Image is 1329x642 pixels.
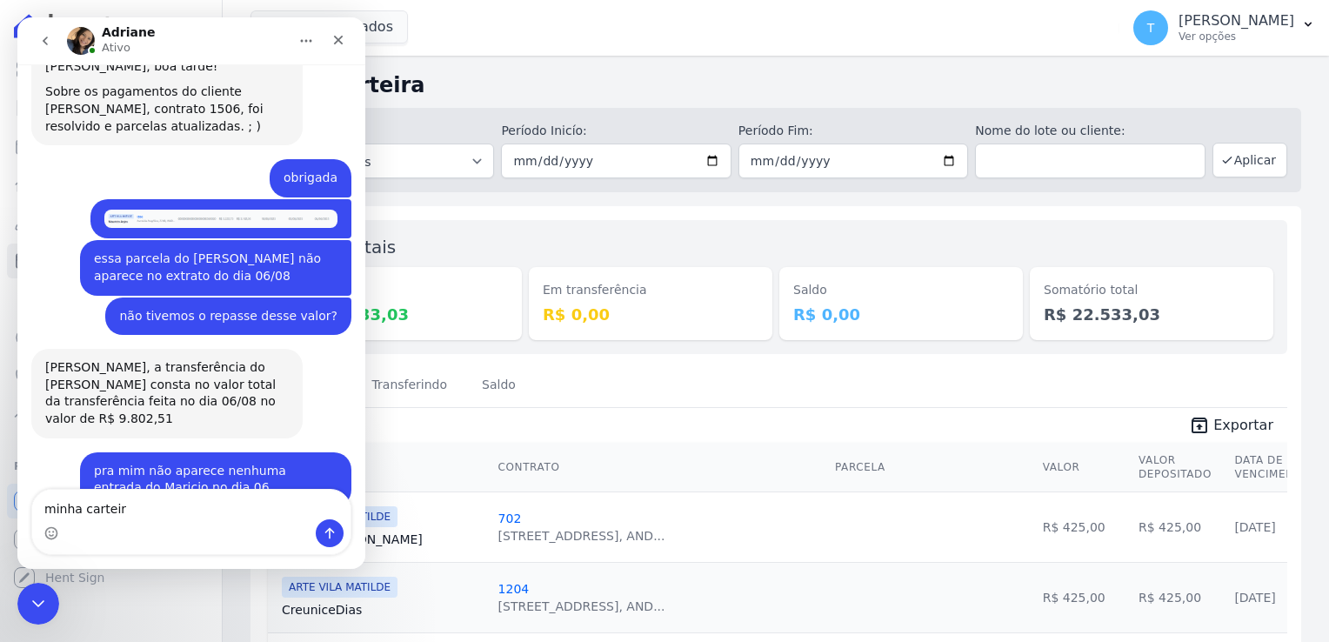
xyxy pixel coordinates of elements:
button: Início [272,7,305,40]
th: Valor [1036,443,1132,492]
a: CreuniceDias [282,601,484,619]
button: T [PERSON_NAME] Ver opções [1119,3,1329,52]
dd: R$ 22.533,03 [292,303,508,326]
button: Enviar uma mensagem [298,502,326,530]
th: Contrato [491,443,828,492]
div: Thayna diz… [14,280,334,332]
a: 702 [498,512,522,525]
button: 7 selecionados [250,10,408,43]
label: Período Inicío: [501,122,731,140]
a: [DATE] [1234,591,1275,605]
dd: R$ 0,00 [543,303,758,326]
div: Adriane diz… [14,331,334,434]
td: R$ 425,00 [1036,562,1132,632]
th: Valor Depositado [1132,443,1227,492]
a: 1204 [498,582,530,596]
div: Thayna diz… [14,182,334,224]
a: Parcelas [7,129,215,164]
span: Exportar [1213,415,1273,436]
div: obrigada [252,142,334,180]
a: Transferindo [369,364,451,409]
div: [PERSON_NAME], a transferência do [PERSON_NAME] consta no valor total da transferência feita no d... [14,331,285,420]
textarea: Envie uma mensagem... [15,472,333,502]
div: não tivemos o repasse desse valor? [102,291,320,308]
i: unarchive [1189,415,1210,436]
div: [PERSON_NAME], boa tarde!Sobre os pagamentos do cliente [PERSON_NAME], contrato 1506, foi resolvi... [14,30,285,128]
div: [STREET_ADDRESS], AND... [498,598,665,615]
span: T [1147,22,1155,34]
dd: R$ 22.533,03 [1044,303,1259,326]
a: Visão Geral [7,52,215,87]
a: Transferências [7,282,215,317]
h2: Minha Carteira [250,70,1301,101]
button: Selecionador de Emoji [27,509,41,523]
div: obrigada [266,152,320,170]
td: R$ 425,00 [1036,492,1132,562]
div: [PERSON_NAME], boa tarde! [28,41,271,58]
dt: Somatório total [1044,281,1259,299]
th: Parcela [828,443,1036,492]
a: [DATE] [1234,520,1275,534]
iframe: Intercom live chat [17,583,59,625]
div: essa parcela do [PERSON_NAME] não aparece no extrato do dia 06/08 [77,233,320,267]
dt: Depositado [292,281,508,299]
dt: Saldo [793,281,1009,299]
a: Lotes [7,167,215,202]
a: Negativação [7,358,215,393]
a: Thaisy[PERSON_NAME] [282,531,484,548]
div: não tivemos o repasse desse valor? [88,280,334,318]
p: [PERSON_NAME] [1179,12,1294,30]
a: Clientes [7,205,215,240]
div: pra mim não aparece nenhuma entrada do Maricio no dia 06 [77,445,320,479]
a: Contratos [7,90,215,125]
div: Thayna diz… [14,142,334,182]
a: Minha Carteira [7,244,215,278]
a: Saldo [478,364,519,409]
iframe: Intercom live chat [17,17,365,569]
div: Thayna diz… [14,223,334,279]
div: [STREET_ADDRESS], AND... [498,527,665,545]
p: Ativo [84,22,113,39]
a: Conta Hent [7,522,215,557]
div: Plataformas [14,456,208,477]
th: Data de Vencimento [1227,443,1316,492]
a: Recebíveis [7,484,215,518]
span: ARTE VILA MATILDE [282,577,397,598]
div: Sobre os pagamentos do cliente [PERSON_NAME], contrato 1506, foi resolvido e parcelas atualizadas... [28,66,271,117]
p: Ver opções [1179,30,1294,43]
dt: Em transferência [543,281,758,299]
div: [PERSON_NAME], a transferência do [PERSON_NAME] consta no valor total da transferência feita no d... [28,342,271,410]
td: R$ 425,00 [1132,492,1227,562]
div: pra mim não aparece nenhuma entrada do Maricio no dia 06 [63,435,334,490]
div: Thayna diz… [14,435,334,504]
label: Nome do lote ou cliente: [975,122,1205,140]
button: Aplicar [1212,143,1287,177]
a: unarchive Exportar [1175,415,1287,439]
a: Crédito [7,320,215,355]
td: R$ 425,00 [1132,562,1227,632]
a: Troca de Arquivos [7,397,215,431]
th: Cliente [268,443,491,492]
div: essa parcela do [PERSON_NAME] não aparece no extrato do dia 06/08 [63,223,334,278]
dd: R$ 0,00 [793,303,1009,326]
div: Fechar [305,7,337,38]
label: Período Fim: [738,122,968,140]
div: Adriane diz… [14,30,334,142]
